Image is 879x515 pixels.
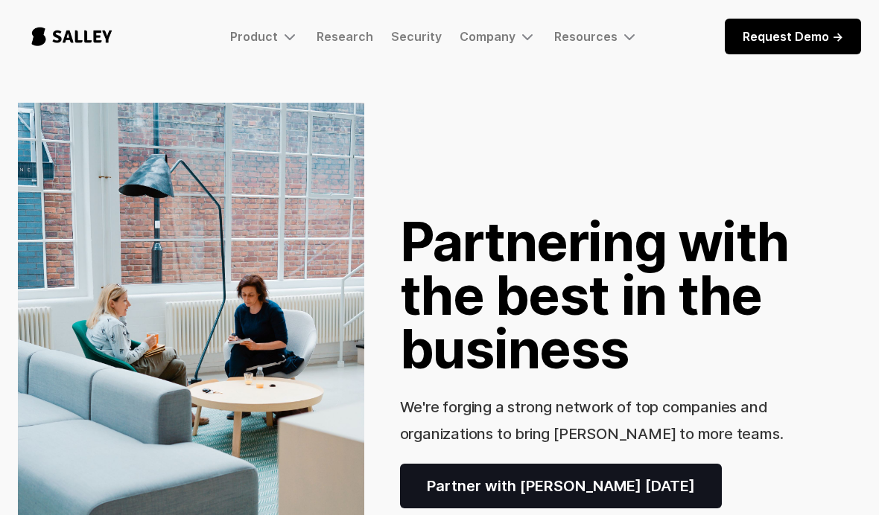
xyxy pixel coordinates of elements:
[230,28,299,45] div: Product
[400,398,784,443] h3: We're forging a strong network of top companies and organizations to bring [PERSON_NAME] to more ...
[460,29,515,44] div: Company
[554,29,618,44] div: Resources
[400,215,861,376] h1: Partnering with the best in the business
[391,29,442,44] a: Security
[725,19,861,54] a: Request Demo ->
[554,28,638,45] div: Resources
[18,12,126,61] a: home
[460,28,536,45] div: Company
[230,29,278,44] div: Product
[400,464,722,508] a: Partner with [PERSON_NAME] [DATE]
[317,29,373,44] a: Research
